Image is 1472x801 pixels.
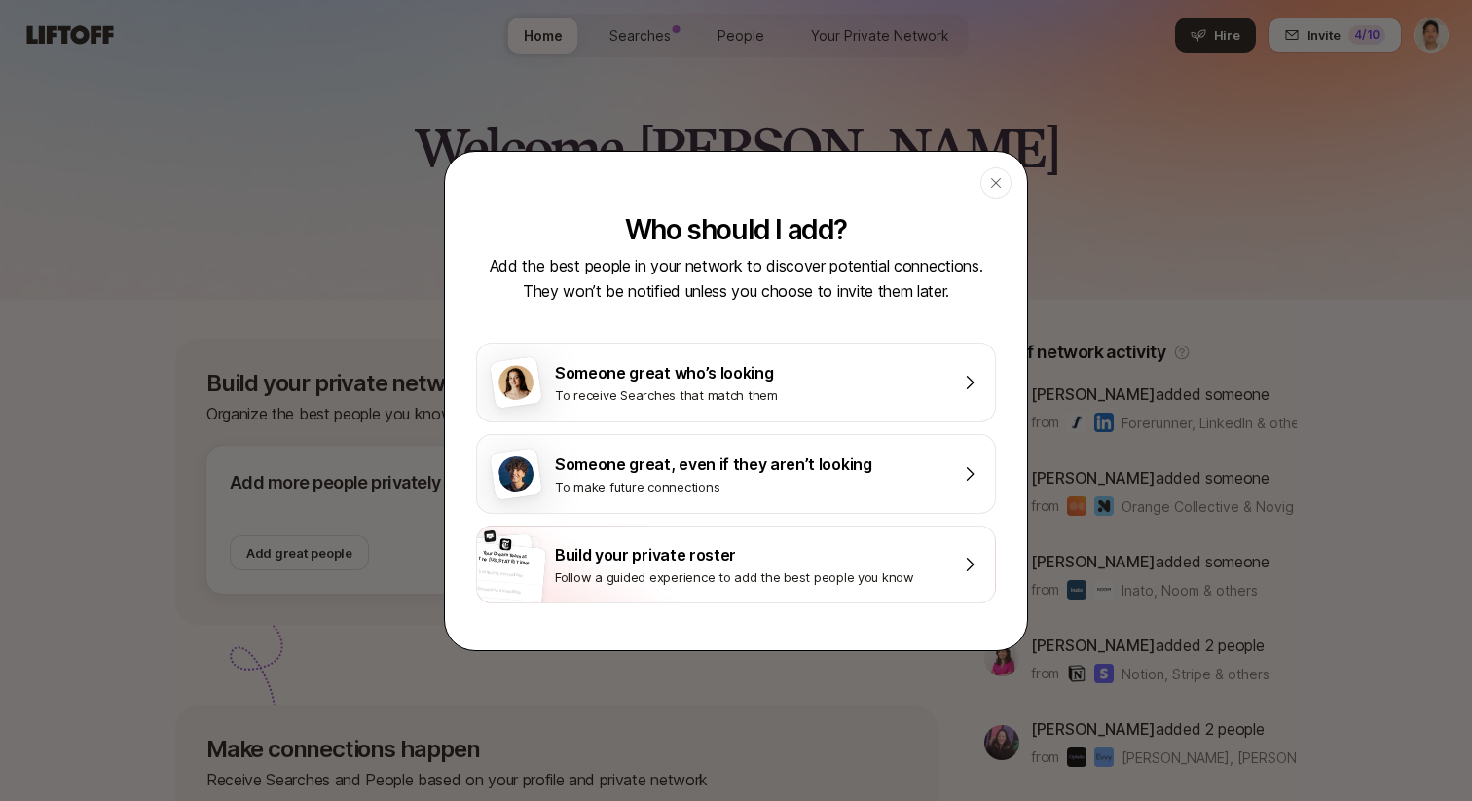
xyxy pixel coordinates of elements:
[555,567,944,587] p: Follow a guided experience to add the best people you know
[497,362,536,402] img: woman-on-brown-bg.png
[555,542,944,567] p: Build your private roster
[484,529,497,542] img: f49a64d5_5180_4922_b2e7_b7ad37dd78a7.jpg
[555,385,944,405] p: To receive Searches that match them
[625,214,847,245] p: Who should I add?
[476,253,996,304] p: Add the best people in your network to discover potential connections. They won’t be notified unl...
[499,537,512,550] img: 687a34b2_7ddc_43bc_9880_a22941ca4704.jpg
[555,360,944,385] p: Someone great who’s looking
[478,567,540,580] p: Someone incredible
[477,584,539,597] p: Someone incredible
[555,477,944,496] p: To make future connections
[478,549,531,564] span: Your Dream Team at The [US_STATE] Times
[497,454,536,493] img: man-with-curly-hair.png
[555,452,944,477] p: Someone great, even if they aren’t looking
